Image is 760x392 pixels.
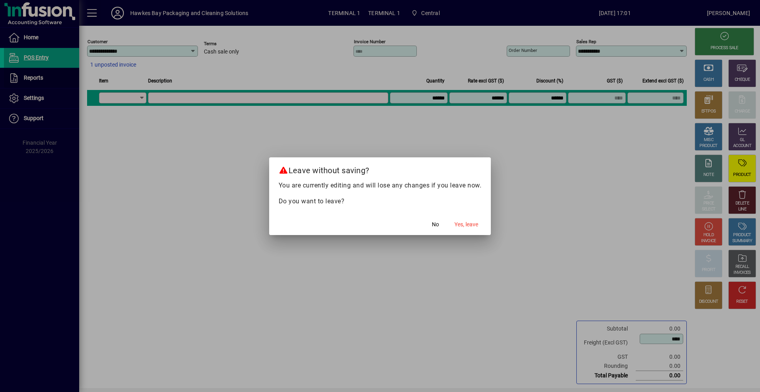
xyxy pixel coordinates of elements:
[423,218,448,232] button: No
[432,220,439,229] span: No
[279,197,482,206] p: Do you want to leave?
[451,218,481,232] button: Yes, leave
[454,220,478,229] span: Yes, leave
[269,157,491,180] h2: Leave without saving?
[279,181,482,190] p: You are currently editing and will lose any changes if you leave now.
